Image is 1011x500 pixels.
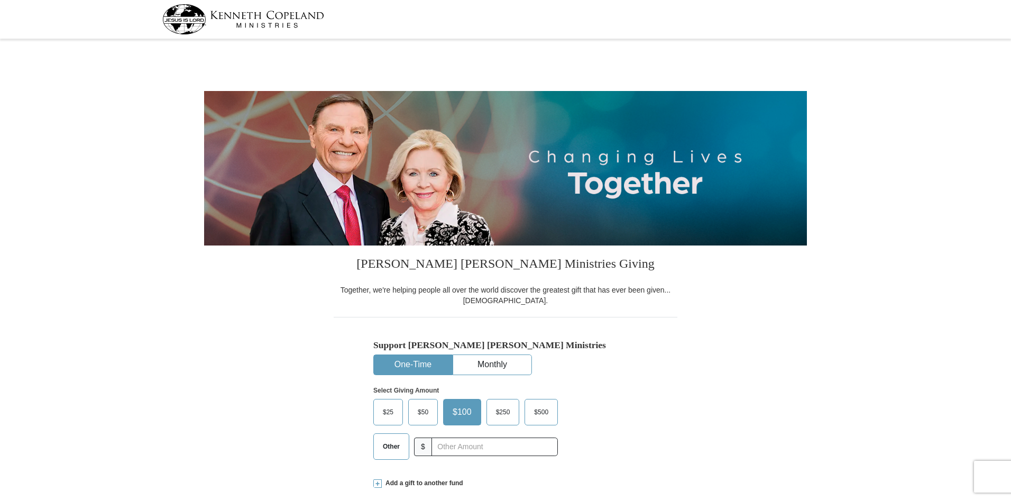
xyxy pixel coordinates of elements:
[374,355,452,375] button: One-Time
[447,404,477,420] span: $100
[529,404,554,420] span: $500
[412,404,434,420] span: $50
[373,387,439,394] strong: Select Giving Amount
[373,340,638,351] h5: Support [PERSON_NAME] [PERSON_NAME] Ministries
[431,438,558,456] input: Other Amount
[378,404,399,420] span: $25
[414,438,432,456] span: $
[491,404,516,420] span: $250
[334,285,677,306] div: Together, we're helping people all over the world discover the greatest gift that has ever been g...
[334,246,677,285] h3: [PERSON_NAME] [PERSON_NAME] Ministries Giving
[162,4,324,34] img: kcm-header-logo.svg
[382,479,463,488] span: Add a gift to another fund
[378,439,405,454] span: Other
[453,355,531,375] button: Monthly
